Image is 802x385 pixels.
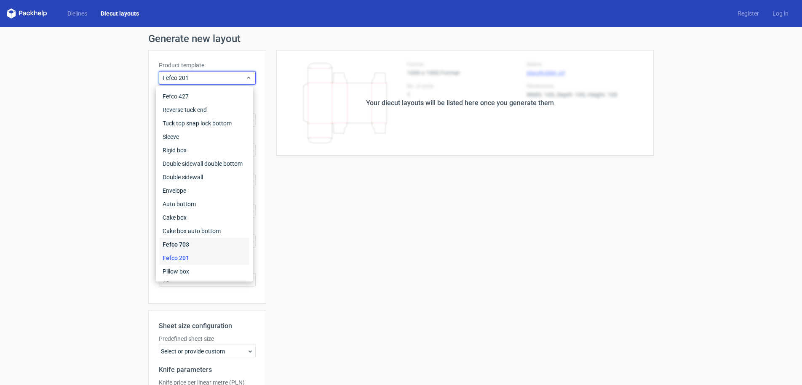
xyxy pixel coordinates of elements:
[159,211,249,224] div: Cake box
[159,61,256,69] label: Product template
[731,9,766,18] a: Register
[159,90,249,103] div: Fefco 427
[159,130,249,143] div: Sleeve
[159,365,256,375] h2: Knife parameters
[159,238,249,251] div: Fefco 703
[94,9,146,18] a: Diecut layouts
[159,345,256,358] div: Select or provide custom
[148,34,654,44] h1: Generate new layout
[159,335,256,343] label: Predefined sheet size
[159,224,249,238] div: Cake box auto bottom
[766,9,795,18] a: Log in
[163,74,246,82] span: Fefco 201
[159,251,249,265] div: Fefco 201
[159,117,249,130] div: Tuck top snap lock bottom
[159,184,249,197] div: Envelope
[159,197,249,211] div: Auto bottom
[159,103,249,117] div: Reverse tuck end
[61,9,94,18] a: Dielines
[159,143,249,157] div: Rigid box
[159,265,249,278] div: Pillow box
[159,170,249,184] div: Double sidewall
[159,157,249,170] div: Double sidewall double bottom
[366,98,554,108] div: Your diecut layouts will be listed here once you generate them
[159,321,256,331] h2: Sheet size configuration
